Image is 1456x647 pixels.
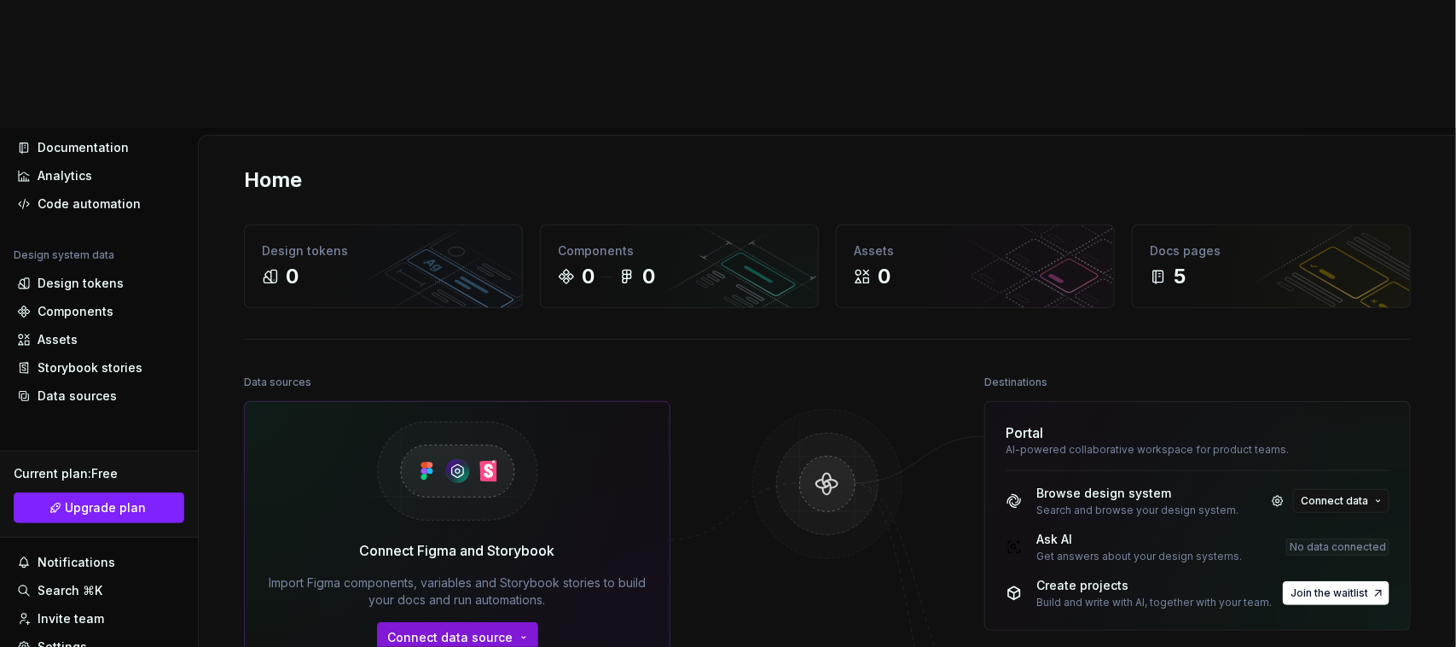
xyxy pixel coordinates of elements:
[984,370,1047,394] div: Destinations
[10,270,188,297] a: Design tokens
[10,549,188,576] button: Notifications
[38,359,142,376] div: Storybook stories
[1036,531,1242,548] div: Ask AI
[1132,224,1411,308] a: Docs pages5
[1036,485,1238,502] div: Browse design system
[1293,489,1389,513] button: Connect data
[244,224,523,308] a: Design tokens0
[388,629,513,646] span: Connect data source
[582,263,595,290] div: 0
[10,382,188,410] a: Data sources
[1301,494,1368,508] span: Connect data
[1036,550,1242,563] div: Get answers about your design systems.
[1283,581,1389,605] button: Join the waitlist
[1036,596,1272,609] div: Build and write with AI, together with your team.
[1006,443,1389,457] div: AI-powered collaborative workspace for product teams.
[10,162,188,189] a: Analytics
[38,139,129,156] div: Documentation
[38,195,141,213] div: Code automation
[10,577,188,604] button: Search ⌘K
[10,134,188,161] a: Documentation
[286,263,299,290] div: 0
[38,582,102,599] div: Search ⌘K
[38,275,124,292] div: Design tokens
[38,388,117,405] div: Data sources
[1291,586,1368,600] span: Join the waitlist
[38,167,92,184] div: Analytics
[1150,242,1393,259] div: Docs pages
[10,298,188,325] a: Components
[360,540,555,561] div: Connect Figma and Storybook
[10,354,188,382] a: Storybook stories
[1036,504,1238,517] div: Search and browse your design system.
[38,610,104,627] div: Invite team
[262,242,505,259] div: Design tokens
[540,224,819,308] a: Components00
[1286,539,1389,556] div: No data connected
[269,574,646,609] div: Import Figma components, variables and Storybook stories to build your docs and run automations.
[14,493,184,523] button: Upgrade plan
[244,166,302,194] h2: Home
[878,263,890,290] div: 0
[1174,263,1186,290] div: 5
[1006,423,1043,443] div: Portal
[38,303,113,320] div: Components
[38,331,78,348] div: Assets
[66,499,147,516] span: Upgrade plan
[836,224,1115,308] a: Assets0
[558,242,801,259] div: Components
[10,605,188,632] a: Invite team
[10,326,188,353] a: Assets
[14,465,184,482] div: Current plan : Free
[244,370,311,394] div: Data sources
[1036,577,1272,594] div: Create projects
[10,190,188,218] a: Code automation
[854,242,1097,259] div: Assets
[14,248,114,262] div: Design system data
[642,263,655,290] div: 0
[38,554,115,571] div: Notifications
